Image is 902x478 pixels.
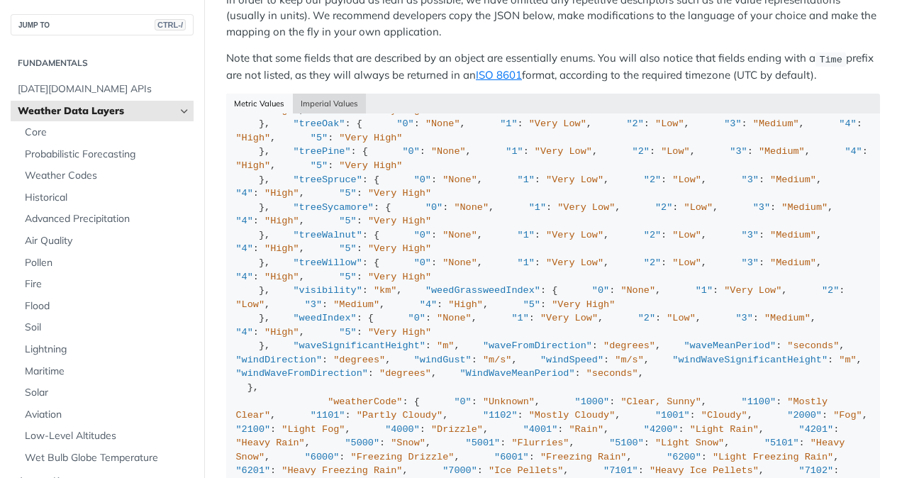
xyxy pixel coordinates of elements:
[236,105,253,116] span: "4"
[311,133,328,143] span: "5"
[305,452,340,462] span: "6000"
[460,368,575,379] span: "WindWaveMeanPeriod"
[655,118,684,129] span: "Low"
[518,230,535,240] span: "1"
[454,202,489,213] span: "None"
[442,257,477,268] span: "None"
[339,133,402,143] span: "Very High"
[339,216,356,226] span: "5"
[11,14,194,35] button: JUMP TOCTRL-/
[523,299,540,310] span: "5"
[781,202,828,213] span: "Medium"
[759,146,805,157] span: "Medium"
[18,230,194,252] a: Air Quality
[442,230,477,240] span: "None"
[311,410,345,421] span: "1101"
[385,424,420,435] span: "4000"
[379,368,431,379] span: "degrees"
[293,94,367,113] button: Imperial Values
[265,272,299,282] span: "High"
[672,257,701,268] span: "Low"
[11,57,194,70] h2: Fundamentals
[672,355,828,365] span: "windWaveSignificantHeight"
[339,105,356,116] span: "5"
[18,187,194,209] a: Historical
[339,243,356,254] span: "5"
[18,209,194,230] a: Advanced Precipitation
[18,104,175,118] span: Weather Data Layers
[391,438,425,448] span: "Snow"
[25,429,190,443] span: Low-Level Altitudes
[333,299,379,310] span: "Medium"
[500,118,517,129] span: "1"
[466,438,501,448] span: "5001"
[650,465,759,476] span: "Heavy Ice Pellets"
[672,230,701,240] span: "Low"
[357,410,443,421] span: "Partly Cloudy"
[18,404,194,426] a: Aviation
[644,424,679,435] span: "4200"
[25,234,190,248] span: Air Quality
[696,285,713,296] span: "1"
[236,368,368,379] span: "windWaveFromDirection"
[799,465,834,476] span: "7102"
[236,355,323,365] span: "windDirection"
[518,174,535,185] span: "1"
[454,396,471,407] span: "0"
[713,452,833,462] span: "Light Freezing Rain"
[819,54,842,65] span: Time
[609,438,644,448] span: "5100"
[523,424,558,435] span: "4001"
[476,68,522,82] a: ISO 8601
[294,313,357,323] span: "weedIndex"
[735,313,752,323] span: "3"
[25,408,190,422] span: Aviation
[305,299,322,310] span: "3"
[236,299,265,310] span: "Low"
[742,257,759,268] span: "3"
[661,146,690,157] span: "Low"
[236,438,851,462] span: "Heavy Snow"
[414,174,431,185] span: "0"
[18,144,194,165] a: Probabilistic Forecasting
[603,340,655,351] span: "degrees"
[368,327,431,338] span: "Very High"
[494,452,529,462] span: "6001"
[18,448,194,469] a: Wet Bulb Globe Temperature
[339,188,356,199] span: "5"
[684,202,713,213] span: "Low"
[540,355,603,365] span: "windSpeed"
[282,424,345,435] span: "Light Fog"
[282,465,402,476] span: "Heavy Freezing Rain"
[535,146,592,157] span: "Very Low"
[294,230,362,240] span: "treeWalnut"
[437,313,472,323] span: "None"
[552,299,615,310] span: "Very High"
[236,133,271,143] span: "High"
[11,101,194,122] a: Weather Data LayersHide subpages for Weather Data Layers
[414,355,472,365] span: "windGust"
[483,340,592,351] span: "waveFromDirection"
[25,148,190,162] span: Probabilistic Forecasting
[18,426,194,447] a: Low-Level Altitudes
[742,174,759,185] span: "3"
[368,216,431,226] span: "Very High"
[294,202,374,213] span: "treeSycamore"
[787,340,839,351] span: "seconds"
[655,410,690,421] span: "1001"
[25,321,190,335] span: Soil
[644,230,661,240] span: "2"
[18,296,194,317] a: Flood
[546,257,603,268] span: "Very Low"
[540,313,598,323] span: "Very Low"
[557,202,615,213] span: "Very Low"
[374,285,396,296] span: "km"
[155,19,186,30] span: CTRL-/
[25,386,190,400] span: Solar
[546,174,603,185] span: "Very Low"
[724,118,741,129] span: "3"
[506,146,523,157] span: "1"
[25,169,190,183] span: Weather Codes
[25,191,190,205] span: Historical
[25,299,190,313] span: Flood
